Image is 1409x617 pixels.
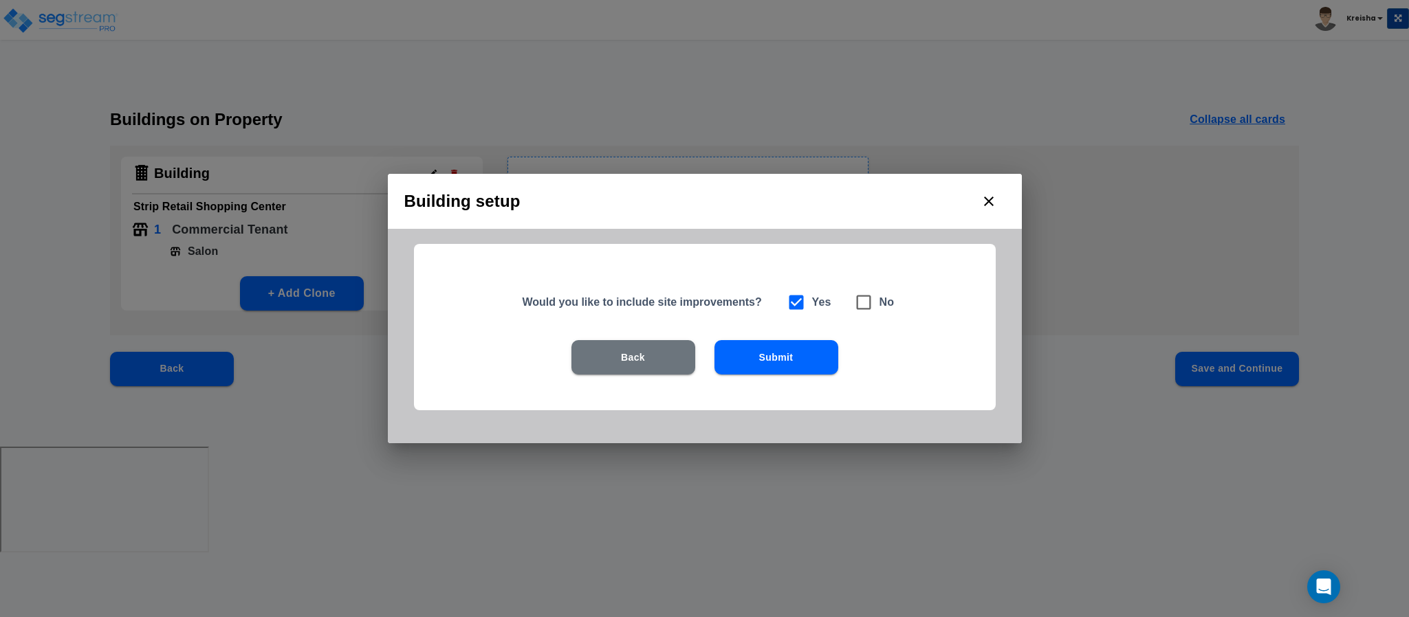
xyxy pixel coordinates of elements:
div: Open Intercom Messenger [1307,570,1340,603]
button: close [972,185,1005,218]
h5: Would you like to include site improvements? [523,295,769,309]
button: Back [571,340,695,374]
h6: No [880,293,895,312]
button: Submit [714,340,838,374]
h2: Building setup [388,174,1022,229]
h6: Yes [812,293,831,312]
